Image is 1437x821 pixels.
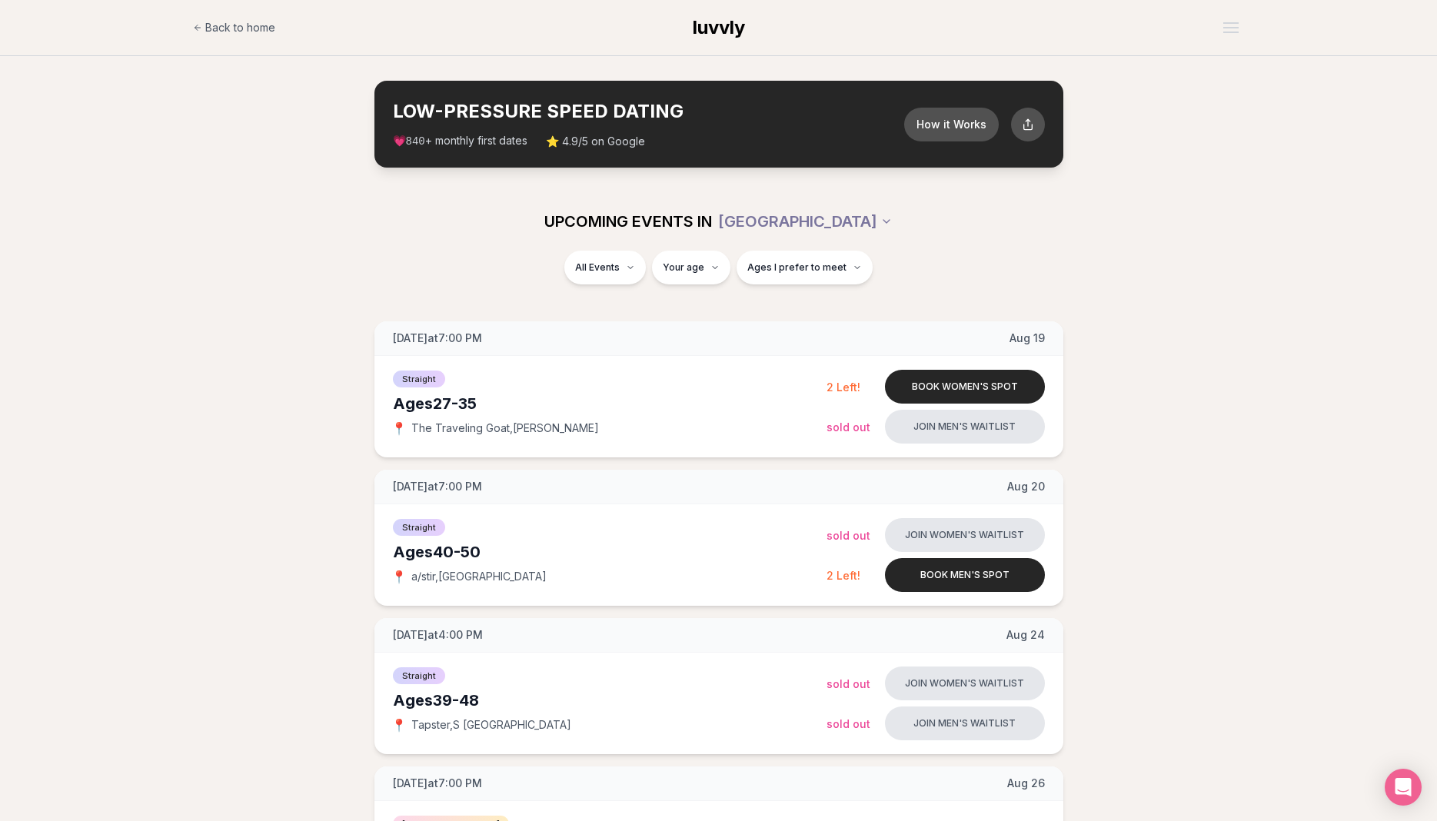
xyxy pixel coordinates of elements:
div: Open Intercom Messenger [1385,769,1422,806]
span: All Events [575,261,620,274]
span: Straight [393,371,445,387]
div: Ages 40-50 [393,541,827,563]
button: All Events [564,251,646,284]
button: Your age [652,251,730,284]
span: Tapster , S [GEOGRAPHIC_DATA] [411,717,571,733]
span: Aug 19 [1010,331,1045,346]
span: Ages I prefer to meet [747,261,847,274]
button: Ages I prefer to meet [737,251,873,284]
span: [DATE] at 7:00 PM [393,479,482,494]
span: Aug 26 [1007,776,1045,791]
span: The Traveling Goat , [PERSON_NAME] [411,420,599,436]
h2: LOW-PRESSURE SPEED DATING [393,99,904,124]
span: [DATE] at 4:00 PM [393,627,483,643]
span: [DATE] at 7:00 PM [393,331,482,346]
a: luvvly [693,15,745,40]
span: Your age [663,261,704,274]
button: Join men's waitlist [885,706,1045,740]
a: Back to home [193,12,275,43]
span: Sold Out [827,677,870,690]
span: Aug 20 [1007,479,1045,494]
button: Open menu [1217,16,1245,39]
span: Sold Out [827,420,870,434]
div: Ages 39-48 [393,690,827,711]
span: Aug 24 [1006,627,1045,643]
button: Join men's waitlist [885,410,1045,444]
span: Sold Out [827,717,870,730]
span: ⭐ 4.9/5 on Google [546,134,645,149]
button: [GEOGRAPHIC_DATA] [718,204,893,238]
span: Straight [393,519,445,536]
button: Join women's waitlist [885,518,1045,552]
button: How it Works [904,108,999,141]
span: 2 Left! [827,569,860,582]
button: Join women's waitlist [885,666,1045,700]
span: Straight [393,667,445,684]
div: Ages 27-35 [393,393,827,414]
span: [DATE] at 7:00 PM [393,776,482,791]
span: a/stir , [GEOGRAPHIC_DATA] [411,569,547,584]
span: 840 [406,135,425,148]
span: luvvly [693,16,745,38]
span: 💗 + monthly first dates [393,133,527,149]
span: 📍 [393,422,405,434]
span: Sold Out [827,529,870,542]
span: 📍 [393,570,405,583]
span: Back to home [205,20,275,35]
button: Book men's spot [885,558,1045,592]
span: 2 Left! [827,381,860,394]
button: Book women's spot [885,370,1045,404]
span: 📍 [393,719,405,731]
span: UPCOMING EVENTS IN [544,211,712,232]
